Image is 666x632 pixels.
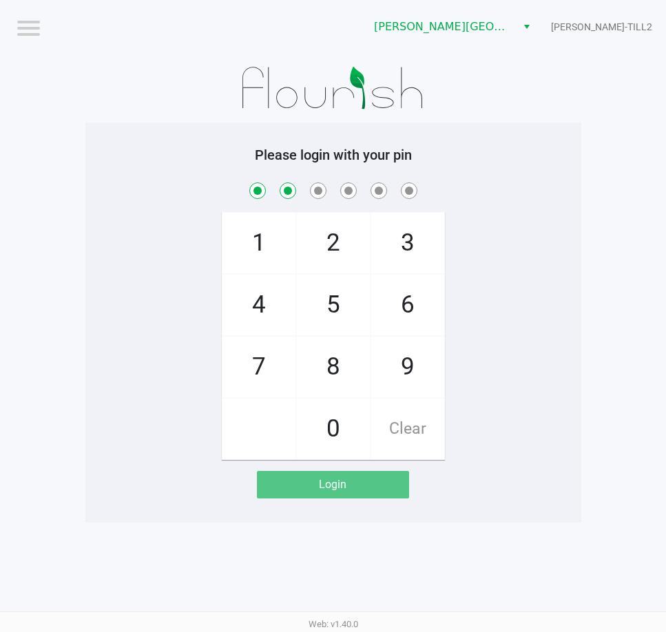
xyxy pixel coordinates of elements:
span: 4 [222,275,295,335]
button: Select [517,14,537,39]
span: Clear [371,399,444,459]
span: 7 [222,337,295,397]
span: 9 [371,337,444,397]
h5: Please login with your pin [96,147,571,163]
span: 2 [297,213,370,273]
span: 0 [297,399,370,459]
span: Web: v1.40.0 [309,619,358,629]
span: [PERSON_NAME]-TILL2 [551,20,652,34]
span: [PERSON_NAME][GEOGRAPHIC_DATA] [374,19,508,35]
span: 5 [297,275,370,335]
span: 3 [371,213,444,273]
span: 8 [297,337,370,397]
span: 1 [222,213,295,273]
span: 6 [371,275,444,335]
